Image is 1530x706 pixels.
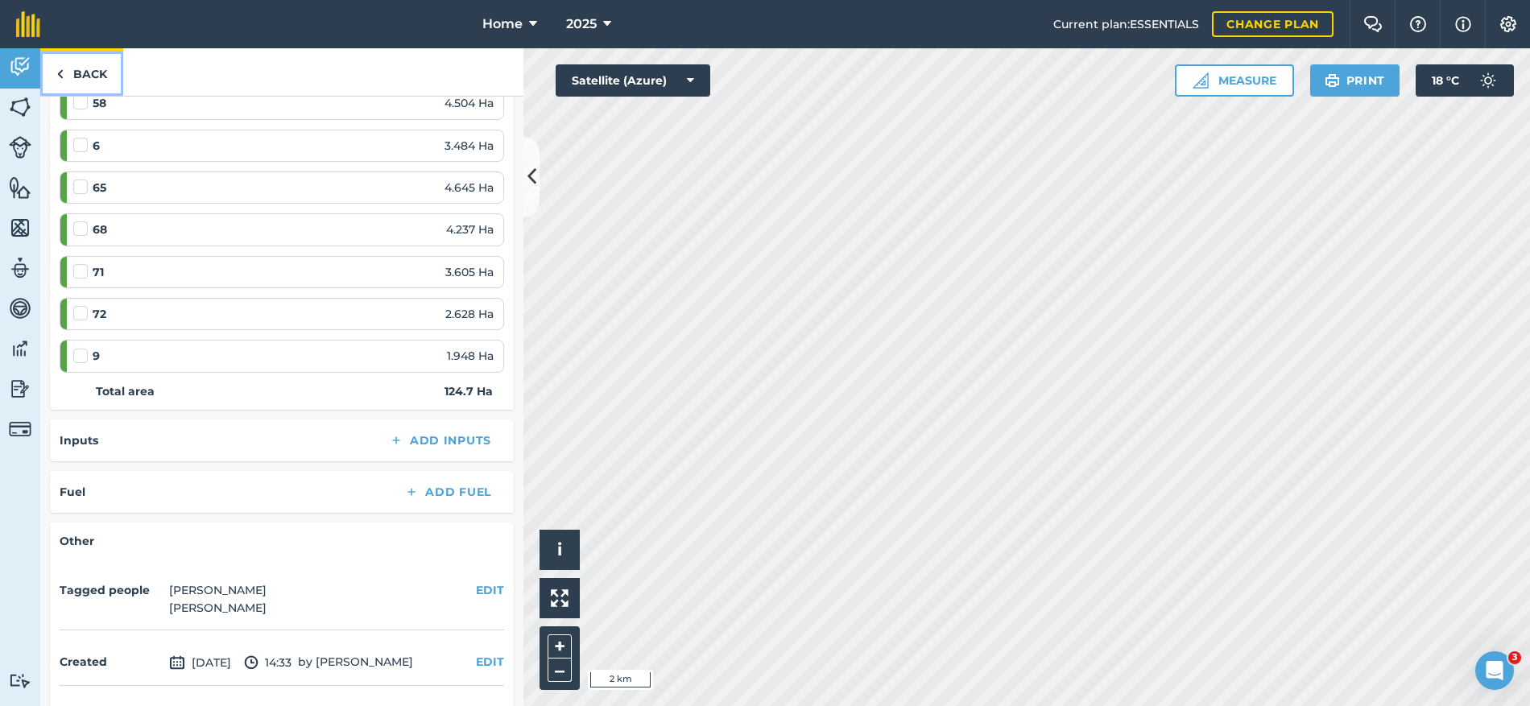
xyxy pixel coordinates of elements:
button: EDIT [476,653,504,671]
h4: Tagged people [60,581,163,599]
button: + [548,634,572,659]
span: 2025 [566,14,597,34]
img: Ruler icon [1193,72,1209,89]
strong: 124.7 Ha [445,382,493,400]
button: Add Fuel [391,481,504,503]
img: svg+xml;base64,PD94bWwgdmVyc2lvbj0iMS4wIiBlbmNvZGluZz0idXRmLTgiPz4KPCEtLSBHZW5lcmF0b3I6IEFkb2JlIE... [9,336,31,361]
img: svg+xml;base64,PD94bWwgdmVyc2lvbj0iMS4wIiBlbmNvZGluZz0idXRmLTgiPz4KPCEtLSBHZW5lcmF0b3I6IEFkb2JlIE... [9,673,31,688]
img: Two speech bubbles overlapping with the left bubble in the forefront [1363,16,1383,32]
img: svg+xml;base64,PHN2ZyB4bWxucz0iaHR0cDovL3d3dy53My5vcmcvMjAwMC9zdmciIHdpZHRoPSI1NiIgaGVpZ2h0PSI2MC... [9,216,31,240]
img: svg+xml;base64,PD94bWwgdmVyc2lvbj0iMS4wIiBlbmNvZGluZz0idXRmLTgiPz4KPCEtLSBHZW5lcmF0b3I6IEFkb2JlIE... [9,377,31,401]
span: 18 ° C [1432,64,1459,97]
span: 4.237 Ha [446,221,494,238]
button: EDIT [476,581,504,599]
iframe: Intercom live chat [1475,651,1514,690]
img: A question mark icon [1408,16,1428,32]
span: 3.605 Ha [445,263,494,281]
button: Add Inputs [376,429,504,452]
span: 4.504 Ha [445,94,494,112]
strong: 71 [93,263,104,281]
img: svg+xml;base64,PD94bWwgdmVyc2lvbj0iMS4wIiBlbmNvZGluZz0idXRmLTgiPz4KPCEtLSBHZW5lcmF0b3I6IEFkb2JlIE... [9,55,31,79]
strong: 6 [93,137,100,155]
img: svg+xml;base64,PHN2ZyB4bWxucz0iaHR0cDovL3d3dy53My5vcmcvMjAwMC9zdmciIHdpZHRoPSI1NiIgaGVpZ2h0PSI2MC... [9,95,31,119]
img: A cog icon [1499,16,1518,32]
li: [PERSON_NAME] [169,581,267,599]
span: Home [482,14,523,34]
img: svg+xml;base64,PHN2ZyB4bWxucz0iaHR0cDovL3d3dy53My5vcmcvMjAwMC9zdmciIHdpZHRoPSIxOSIgaGVpZ2h0PSIyNC... [1325,71,1340,90]
span: i [557,539,562,559]
button: i [540,530,580,570]
h4: Other [60,532,504,550]
span: Current plan : ESSENTIALS [1053,15,1199,33]
h4: Inputs [60,431,98,449]
img: svg+xml;base64,PD94bWwgdmVyc2lvbj0iMS4wIiBlbmNvZGluZz0idXRmLTgiPz4KPCEtLSBHZW5lcmF0b3I6IEFkb2JlIE... [9,256,31,280]
img: svg+xml;base64,PD94bWwgdmVyc2lvbj0iMS4wIiBlbmNvZGluZz0idXRmLTgiPz4KPCEtLSBHZW5lcmF0b3I6IEFkb2JlIE... [169,653,185,672]
img: svg+xml;base64,PD94bWwgdmVyc2lvbj0iMS4wIiBlbmNvZGluZz0idXRmLTgiPz4KPCEtLSBHZW5lcmF0b3I6IEFkb2JlIE... [9,418,31,440]
div: by [PERSON_NAME] [60,640,504,686]
strong: 58 [93,94,106,112]
button: – [548,659,572,682]
img: svg+xml;base64,PD94bWwgdmVyc2lvbj0iMS4wIiBlbmNvZGluZz0idXRmLTgiPz4KPCEtLSBHZW5lcmF0b3I6IEFkb2JlIE... [9,136,31,159]
strong: 65 [93,179,106,196]
strong: 9 [93,347,100,365]
img: svg+xml;base64,PHN2ZyB4bWxucz0iaHR0cDovL3d3dy53My5vcmcvMjAwMC9zdmciIHdpZHRoPSI5IiBoZWlnaHQ9IjI0Ii... [56,64,64,84]
span: 4.645 Ha [445,179,494,196]
li: [PERSON_NAME] [169,599,267,617]
button: 18 °C [1416,64,1514,97]
img: svg+xml;base64,PHN2ZyB4bWxucz0iaHR0cDovL3d3dy53My5vcmcvMjAwMC9zdmciIHdpZHRoPSI1NiIgaGVpZ2h0PSI2MC... [9,175,31,200]
button: Satellite (Azure) [556,64,710,97]
strong: Total area [96,382,155,400]
img: svg+xml;base64,PD94bWwgdmVyc2lvbj0iMS4wIiBlbmNvZGluZz0idXRmLTgiPz4KPCEtLSBHZW5lcmF0b3I6IEFkb2JlIE... [244,653,258,672]
strong: 68 [93,221,107,238]
strong: 72 [93,305,106,323]
span: 14:33 [244,653,292,672]
h4: Fuel [60,483,85,501]
a: Back [40,48,123,96]
span: 3 [1508,651,1521,664]
h4: Created [60,653,163,671]
img: svg+xml;base64,PHN2ZyB4bWxucz0iaHR0cDovL3d3dy53My5vcmcvMjAwMC9zdmciIHdpZHRoPSIxNyIgaGVpZ2h0PSIxNy... [1455,14,1471,34]
img: fieldmargin Logo [16,11,40,37]
span: [DATE] [169,653,231,672]
img: svg+xml;base64,PD94bWwgdmVyc2lvbj0iMS4wIiBlbmNvZGluZz0idXRmLTgiPz4KPCEtLSBHZW5lcmF0b3I6IEFkb2JlIE... [9,296,31,320]
span: 3.484 Ha [445,137,494,155]
span: 1.948 Ha [447,347,494,365]
button: Measure [1175,64,1294,97]
a: Change plan [1212,11,1334,37]
img: Four arrows, one pointing top left, one top right, one bottom right and the last bottom left [551,589,569,607]
span: 2.628 Ha [445,305,494,323]
button: Print [1310,64,1400,97]
img: svg+xml;base64,PD94bWwgdmVyc2lvbj0iMS4wIiBlbmNvZGluZz0idXRmLTgiPz4KPCEtLSBHZW5lcmF0b3I6IEFkb2JlIE... [1472,64,1504,97]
